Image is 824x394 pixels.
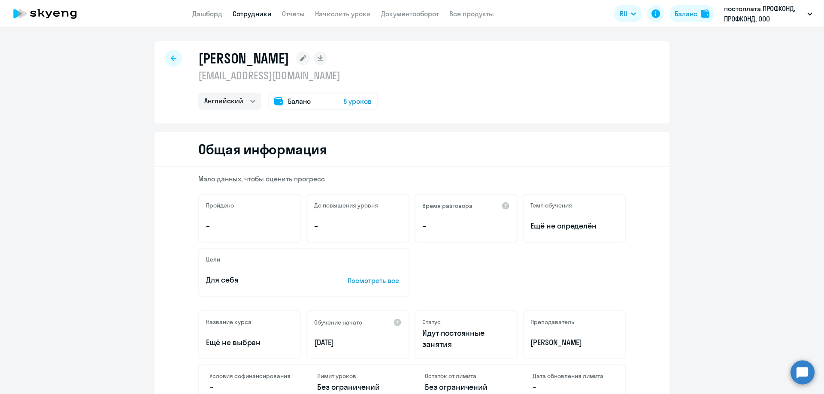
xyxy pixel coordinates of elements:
[425,382,507,393] p: Без ограничений
[209,382,291,393] p: –
[282,9,305,18] a: Отчеты
[348,275,402,286] p: Посмотреть все
[422,318,441,326] h5: Статус
[206,318,251,326] h5: Название курса
[343,96,372,106] span: 8 уроков
[198,50,289,67] h1: [PERSON_NAME]
[720,3,817,24] button: постоплата ПРОФКОНД, ПРОФКОНД, ООО
[315,9,371,18] a: Начислить уроки
[317,372,399,380] h4: Лимит уроков
[314,202,378,209] h5: До повышения уровня
[206,337,294,348] p: Ещё не выбран
[422,328,510,350] p: Идут постоянные занятия
[530,220,618,232] span: Ещё не определён
[449,9,494,18] a: Все продукты
[620,9,627,19] span: RU
[206,202,234,209] h5: Пройдено
[669,5,715,22] button: Балансbalance
[198,69,378,82] p: [EMAIL_ADDRESS][DOMAIN_NAME]
[233,9,272,18] a: Сотрудники
[288,96,311,106] span: Баланс
[724,3,804,24] p: постоплата ПРОФКОНД, ПРОФКОНД, ООО
[533,382,615,393] p: –
[675,9,697,19] div: Баланс
[317,382,399,393] p: Без ограничений
[209,372,291,380] h4: Условия софинансирования
[422,202,473,210] h5: Время разговора
[206,220,294,232] p: –
[530,337,618,348] p: [PERSON_NAME]
[425,372,507,380] h4: Остаток от лимита
[614,5,642,22] button: RU
[314,337,402,348] p: [DATE]
[701,9,709,18] img: balance
[206,256,220,263] h5: Цели
[381,9,439,18] a: Документооборот
[530,202,572,209] h5: Темп обучения
[314,220,402,232] p: –
[533,372,615,380] h4: Дата обновления лимита
[422,220,510,232] p: –
[198,141,327,158] h2: Общая информация
[192,9,222,18] a: Дашборд
[314,319,362,326] h5: Обучение начато
[198,174,626,183] p: Мало данных, чтобы оценить прогресс
[206,274,321,286] p: Для себя
[530,318,574,326] h5: Преподаватель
